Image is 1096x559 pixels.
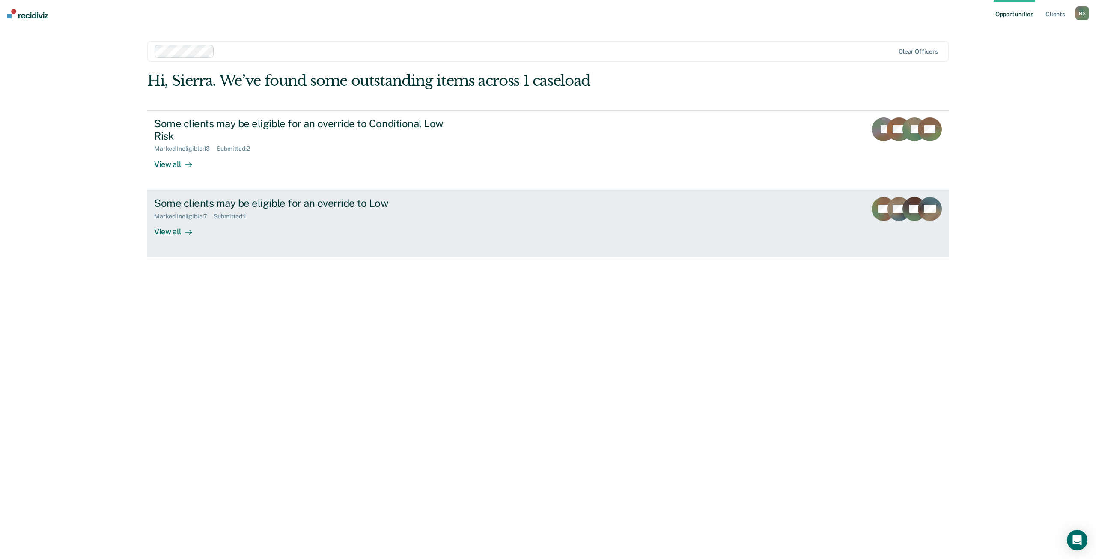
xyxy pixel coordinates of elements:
[154,213,214,220] div: Marked Ineligible : 7
[1075,6,1089,20] div: H S
[1075,6,1089,20] button: HS
[154,117,455,142] div: Some clients may be eligible for an override to Conditional Low Risk
[154,152,202,169] div: View all
[147,110,949,190] a: Some clients may be eligible for an override to Conditional Low RiskMarked Ineligible:13Submitted...
[147,190,949,257] a: Some clients may be eligible for an override to LowMarked Ineligible:7Submitted:1View all
[1067,530,1087,550] div: Open Intercom Messenger
[899,48,938,55] div: Clear officers
[214,213,253,220] div: Submitted : 1
[154,197,455,209] div: Some clients may be eligible for an override to Low
[147,72,789,90] div: Hi, Sierra. We’ve found some outstanding items across 1 caseload
[217,145,257,152] div: Submitted : 2
[154,145,217,152] div: Marked Ineligible : 13
[154,220,202,236] div: View all
[7,9,48,18] img: Recidiviz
